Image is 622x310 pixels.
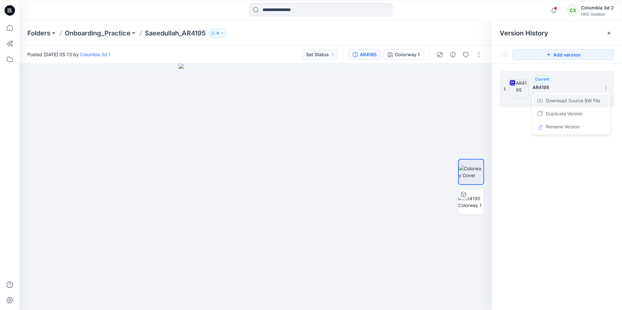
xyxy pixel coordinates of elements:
img: eyJhbGciOiJIUzI1NiIsImtpZCI6IjAiLCJzbHQiOiJzZXMiLCJ0eXAiOiJKV1QifQ.eyJkYXRhIjp7InR5cGUiOiJzdG9yYW... [179,64,333,310]
button: Details [448,49,458,60]
span: Current [535,77,549,82]
img: AR4195 Colorway 1 [458,195,484,209]
a: Folders [27,29,50,38]
div: Colorway 1 [395,51,420,58]
div: HKD Outdoor [581,12,614,17]
div: Columbia 3d 2 [581,4,614,12]
h5: AR4195 [533,84,598,91]
button: Colorway 1 [384,49,424,60]
span: 1. [504,86,507,92]
span: Posted [DATE] 05:13 by [27,51,111,58]
div: AR4195 [360,51,377,58]
button: Add version [513,49,614,60]
a: Columbia 3d 1 [80,52,111,57]
span: Rename Version [546,123,580,131]
span: Posted by: Columbia 3d 1 [533,91,598,98]
p: 4 [216,30,219,37]
img: AR4195 [509,79,529,99]
img: Colorway Cover [459,165,483,179]
span: Download Source BW File [546,97,600,105]
button: 4 [208,29,227,38]
a: Onboarding_Practice [65,29,130,38]
button: Close [606,31,612,36]
span: Duplicate Version [546,110,583,118]
button: AR4195 [348,49,381,60]
p: Saeedullah_AR4195 [145,29,206,38]
span: Version History [500,29,548,37]
div: C3 [567,5,578,16]
button: Show Hidden Versions [500,49,510,60]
